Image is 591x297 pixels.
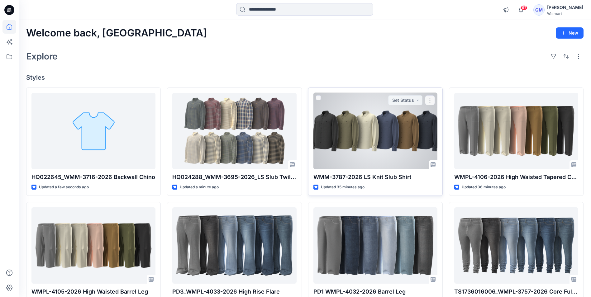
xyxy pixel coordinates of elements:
p: Updated a minute ago [180,184,219,191]
p: Updated 36 minutes ago [462,184,506,191]
a: WMM-3787-2026 LS Knit Slub Shirt [313,93,437,169]
p: Updated 35 minutes ago [321,184,365,191]
p: PD3_WMPL-4033-2026 High Rise Flare [172,287,296,296]
p: PD1 WMPL-4032-2026 Barrel Leg [313,287,437,296]
p: WMPL-4105-2026 High Waisted Barrel Leg [31,287,155,296]
div: Walmart [547,11,583,16]
p: WMM-3787-2026 LS Knit Slub Shirt [313,173,437,181]
h2: Explore [26,51,58,61]
a: PD1 WMPL-4032-2026 Barrel Leg [313,207,437,284]
h4: Styles [26,74,584,81]
div: [PERSON_NAME] [547,4,583,11]
h2: Welcome back, [GEOGRAPHIC_DATA] [26,27,207,39]
div: GM [533,4,545,16]
p: Updated a few seconds ago [39,184,89,191]
button: New [556,27,584,39]
p: HQ022645_WMM-3716-2026 Backwall Chino [31,173,155,181]
a: PD3_WMPL-4033-2026 High Rise Flare [172,207,296,284]
a: HQ024288_WMM-3695-2026_LS Slub Twill Shirt_ [172,93,296,169]
span: 67 [521,5,527,10]
a: HQ022645_WMM-3716-2026 Backwall Chino [31,93,155,169]
a: WMPL-4105-2026 High Waisted Barrel Leg [31,207,155,284]
p: WMPL-4106-2026 High Waisted Tapered Crop 26 Inch [454,173,578,181]
a: TS1736016006_WMPL-3757-2026 Core Full Length Skinny Jegging_ [454,207,578,284]
a: WMPL-4106-2026 High Waisted Tapered Crop 26 Inch [454,93,578,169]
p: TS1736016006_WMPL-3757-2026 Core Full Length Skinny Jegging_ [454,287,578,296]
p: HQ024288_WMM-3695-2026_LS Slub Twill Shirt_ [172,173,296,181]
